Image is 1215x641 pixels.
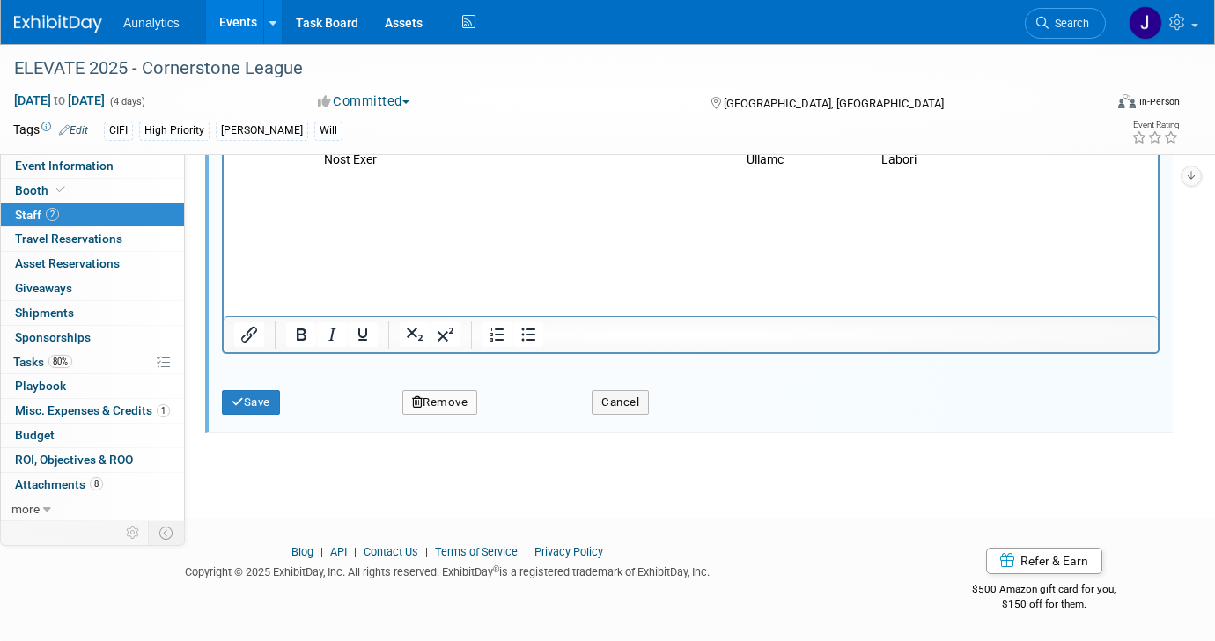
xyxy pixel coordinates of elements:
[350,545,361,558] span: |
[15,208,59,222] span: Staff
[421,545,432,558] span: |
[13,355,72,369] span: Tasks
[1,399,184,423] a: Misc. Expenses & Credits1
[15,281,72,295] span: Giveaways
[8,53,1080,85] div: ELEVATE 2025 - Cornerstone League
[56,185,65,195] i: Booth reservation complete
[1049,17,1089,30] span: Search
[15,158,114,173] span: Event Information
[15,428,55,442] span: Budget
[986,548,1102,574] a: Refer & Earn
[90,477,103,490] span: 8
[400,322,430,347] button: Subscript
[14,15,102,33] img: ExhibitDay
[1118,94,1136,108] img: Format-Inperson.png
[1,179,184,203] a: Booth
[724,97,944,110] span: [GEOGRAPHIC_DATA], [GEOGRAPHIC_DATA]
[15,232,122,246] span: Travel Reservations
[13,92,106,108] span: [DATE] [DATE]
[104,122,133,140] div: CIFI
[59,124,88,136] a: Edit
[108,96,145,107] span: (4 days)
[513,322,543,347] button: Bullet list
[118,521,149,544] td: Personalize Event Tab Strip
[15,256,120,270] span: Asset Reservations
[1025,8,1106,39] a: Search
[316,545,328,558] span: |
[48,355,72,368] span: 80%
[1129,6,1162,40] img: Julie Grisanti-Cieslak
[1,326,184,350] a: Sponsorships
[51,93,68,107] span: to
[330,545,347,558] a: API
[1131,121,1179,129] div: Event Rating
[364,545,418,558] a: Contact Us
[348,322,378,347] button: Underline
[15,183,69,197] span: Booth
[15,403,170,417] span: Misc. Expenses & Credits
[1,252,184,276] a: Asset Reservations
[15,379,66,393] span: Playbook
[431,322,460,347] button: Superscript
[592,390,649,415] button: Cancel
[15,453,133,467] span: ROI, Objectives & ROO
[1,276,184,300] a: Giveaways
[15,306,74,320] span: Shipments
[1138,95,1180,108] div: In-Person
[1,154,184,178] a: Event Information
[1,203,184,227] a: Staff2
[493,564,499,574] sup: ®
[1,448,184,472] a: ROI, Objectives & ROO
[908,571,1180,611] div: $500 Amazon gift card for you,
[1,424,184,447] a: Budget
[534,545,603,558] a: Privacy Policy
[234,322,264,347] button: Insert/edit link
[139,122,210,140] div: High Priority
[1,473,184,497] a: Attachments8
[13,121,88,141] td: Tags
[216,122,308,140] div: [PERSON_NAME]
[222,390,280,415] button: Save
[1,301,184,325] a: Shipments
[1,497,184,521] a: more
[11,502,40,516] span: more
[520,545,532,558] span: |
[908,597,1180,612] div: $150 off for them.
[46,208,59,221] span: 2
[312,92,416,111] button: Committed
[317,322,347,347] button: Italic
[15,477,103,491] span: Attachments
[286,322,316,347] button: Bold
[1007,92,1180,118] div: Event Format
[1,227,184,251] a: Travel Reservations
[13,560,881,580] div: Copyright © 2025 ExhibitDay, Inc. All rights reserved. ExhibitDay is a registered trademark of Ex...
[15,330,91,344] span: Sponsorships
[1,374,184,398] a: Playbook
[1,350,184,374] a: Tasks80%
[402,390,478,415] button: Remove
[157,404,170,417] span: 1
[435,545,518,558] a: Terms of Service
[482,322,512,347] button: Numbered list
[123,16,180,30] span: Aunalytics
[291,545,313,558] a: Blog
[314,122,342,140] div: Will
[149,521,185,544] td: Toggle Event Tabs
